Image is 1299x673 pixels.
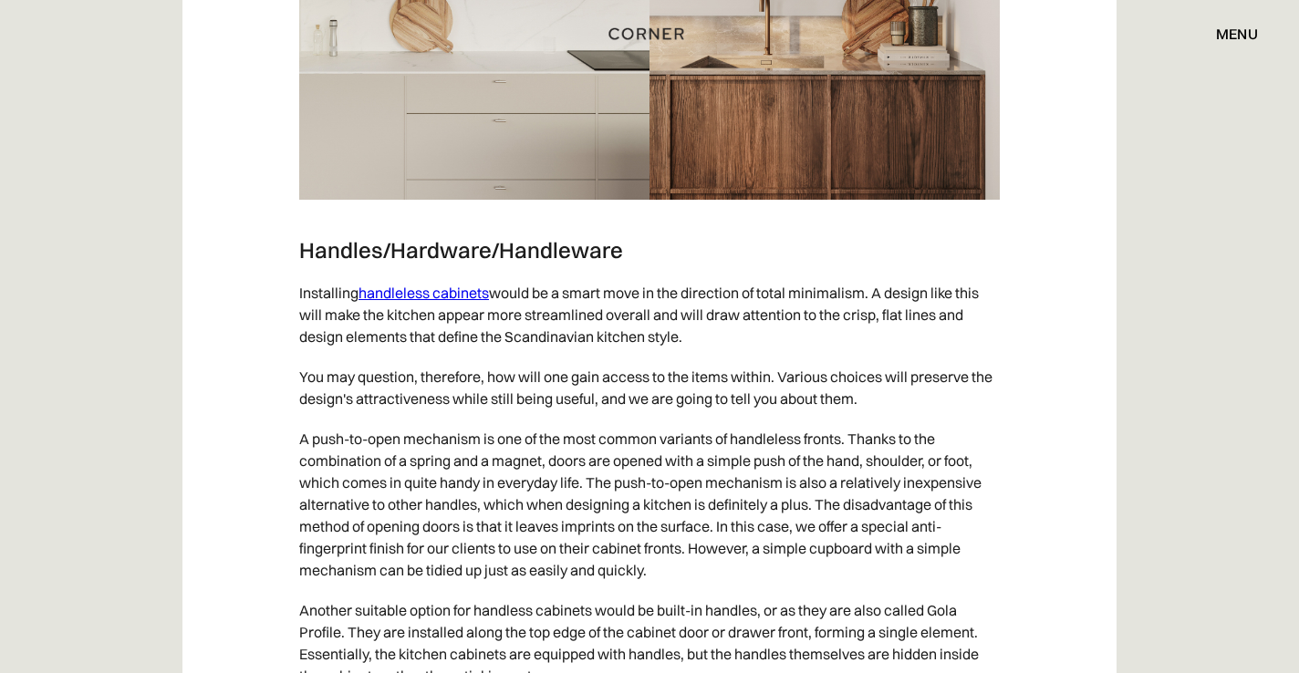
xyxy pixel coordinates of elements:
[1216,26,1258,41] div: menu
[599,22,701,46] a: home
[299,273,1000,357] p: Installing would be a smart move in the direction of total minimalism. A design like this will ma...
[299,419,1000,590] p: A push-to-open mechanism is one of the most common variants of handleless fronts. Thanks to the c...
[299,236,1000,264] h3: Handles/Hardware/Handleware
[1198,18,1258,49] div: menu
[359,284,489,302] a: handleless cabinets
[299,357,1000,419] p: You may question, therefore, how will one gain access to the items within. Various choices will p...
